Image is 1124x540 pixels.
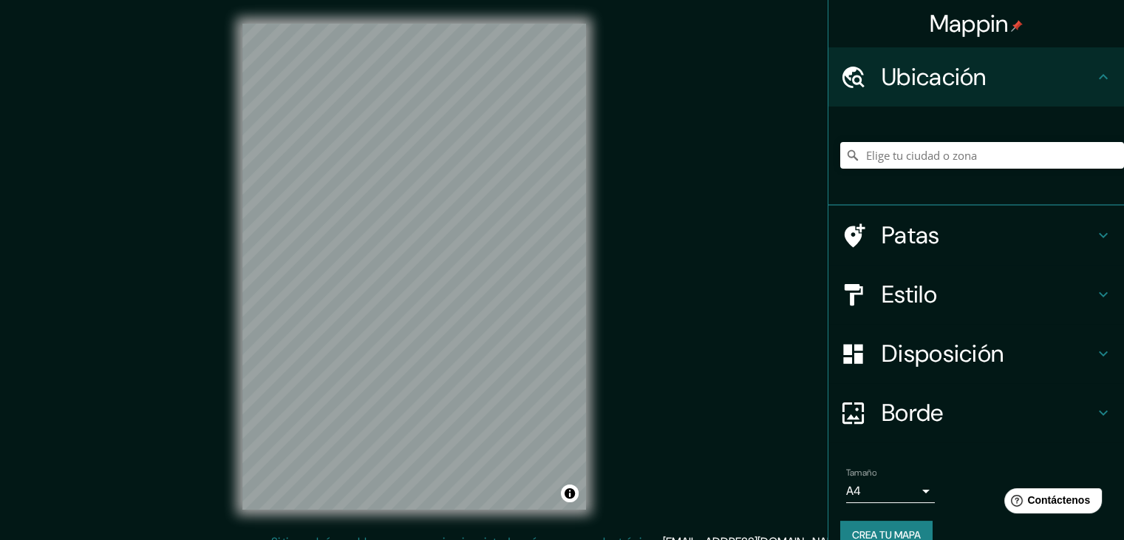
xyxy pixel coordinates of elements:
div: A4 [846,479,935,503]
div: Disposición [828,324,1124,383]
div: Patas [828,206,1124,265]
font: Mappin [930,8,1009,39]
button: Activar o desactivar atribución [561,485,579,502]
img: pin-icon.png [1011,20,1023,32]
input: Elige tu ciudad o zona [840,142,1124,169]
div: Borde [828,383,1124,442]
font: Ubicación [882,61,987,92]
font: Borde [882,397,944,428]
div: Estilo [828,265,1124,324]
font: Patas [882,220,940,251]
font: Estilo [882,279,937,310]
font: Disposición [882,338,1004,369]
iframe: Lanzador de widgets de ayuda [992,482,1108,524]
canvas: Mapa [242,24,586,510]
font: A4 [846,483,861,499]
div: Ubicación [828,47,1124,107]
font: Tamaño [846,467,876,479]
